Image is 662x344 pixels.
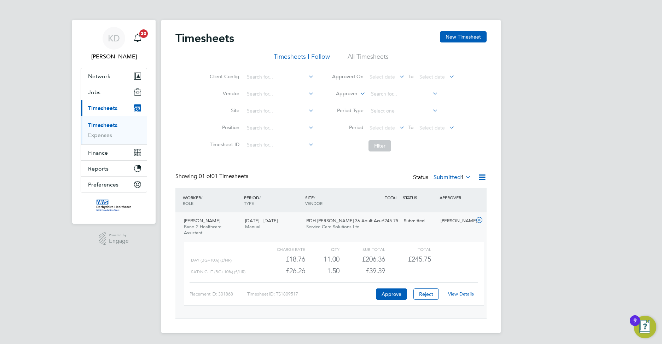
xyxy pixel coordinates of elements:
[81,116,147,144] div: Timesheets
[88,149,108,156] span: Finance
[109,238,129,244] span: Engage
[244,89,314,99] input: Search for...
[81,145,147,160] button: Finance
[109,232,129,238] span: Powered by
[184,218,220,224] span: [PERSON_NAME]
[244,123,314,133] input: Search for...
[88,89,100,96] span: Jobs
[81,84,147,100] button: Jobs
[370,74,395,80] span: Select date
[314,195,315,200] span: /
[406,123,416,132] span: To
[175,173,250,180] div: Showing
[326,90,358,97] label: Approver
[303,191,365,210] div: SITE
[348,52,389,65] li: All Timesheets
[448,291,474,297] a: View Details
[88,122,117,128] a: Timesheets
[332,107,364,114] label: Period Type
[244,140,314,150] input: Search for...
[245,218,278,224] span: [DATE] - [DATE]
[260,265,305,277] div: £26.26
[370,125,395,131] span: Select date
[81,68,147,84] button: Network
[406,72,416,81] span: To
[332,73,364,80] label: Approved On
[385,195,397,200] span: TOTAL
[260,245,305,253] div: Charge rate
[88,73,110,80] span: Network
[332,124,364,131] label: Period
[368,89,438,99] input: Search for...
[72,20,156,224] nav: Main navigation
[633,321,637,330] div: 9
[440,31,487,42] button: New Timesheet
[274,52,330,65] li: Timesheets I Follow
[208,73,239,80] label: Client Config
[438,215,475,227] div: [PERSON_NAME]
[183,200,193,206] span: ROLE
[244,200,254,206] span: TYPE
[305,265,339,277] div: 1.50
[191,258,232,263] span: Day (BG+10%) (£/HR)
[242,191,303,210] div: PERIOD
[88,105,117,111] span: Timesheets
[368,106,438,116] input: Select one
[260,253,305,265] div: £18.76
[181,191,242,210] div: WORKER
[199,173,248,180] span: 01 Timesheets
[306,218,386,224] span: RDH [PERSON_NAME] 36 Adult Acu…
[305,253,339,265] div: 11.00
[99,232,129,246] a: Powered byEngage
[199,173,211,180] span: 01 of
[184,224,221,236] span: Band 2 Healthcare Assistant
[401,191,438,204] div: STATUS
[305,245,339,253] div: QTY
[306,224,360,230] span: Service Care Solutions Ltd
[413,288,439,300] button: Reject
[208,124,239,131] label: Position
[191,269,245,274] span: Sat/Night (BG+10%) (£/HR)
[81,52,147,61] span: Kyle Dean
[385,245,431,253] div: Total
[88,132,112,138] a: Expenses
[364,215,401,227] div: £245.75
[81,100,147,116] button: Timesheets
[208,90,239,97] label: Vendor
[88,165,109,172] span: Reports
[434,174,471,181] label: Submitted
[244,106,314,116] input: Search for...
[97,200,131,211] img: derbyshire-nhs-logo-retina.png
[401,215,438,227] div: Submitted
[339,245,385,253] div: Sub Total
[413,173,472,183] div: Status
[201,195,202,200] span: /
[376,288,407,300] button: Approve
[81,27,147,61] a: KD[PERSON_NAME]
[419,125,445,131] span: Select date
[461,174,464,181] span: 1
[339,253,385,265] div: £206.36
[139,29,148,38] span: 20
[368,140,391,151] button: Filter
[438,191,475,204] div: APPROVER
[634,316,656,338] button: Open Resource Center, 9 new notifications
[339,265,385,277] div: £39.39
[244,72,314,82] input: Search for...
[81,200,147,211] a: Go to home page
[208,107,239,114] label: Site
[408,255,431,263] span: £245.75
[208,141,239,148] label: Timesheet ID
[419,74,445,80] span: Select date
[305,200,323,206] span: VENDOR
[130,27,145,50] a: 20
[259,195,261,200] span: /
[108,34,120,43] span: KD
[190,288,247,300] div: Placement ID: 301868
[175,31,234,45] h2: Timesheets
[247,288,374,300] div: Timesheet ID: TS1809517
[245,224,260,230] span: Manual
[81,177,147,192] button: Preferences
[81,161,147,176] button: Reports
[88,181,118,188] span: Preferences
